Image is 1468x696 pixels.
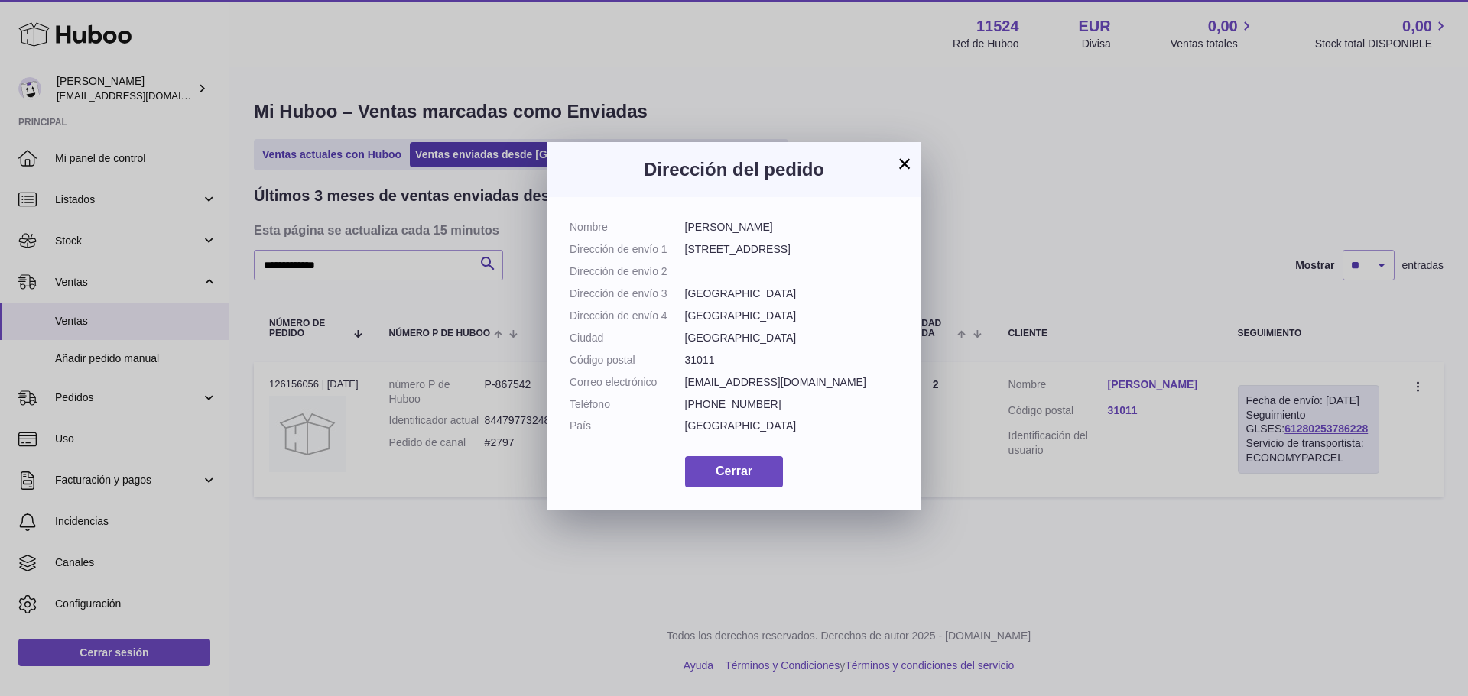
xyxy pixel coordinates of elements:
[685,242,899,257] dd: [STREET_ADDRESS]
[716,465,752,477] span: Cerrar
[570,220,685,235] dt: Nombre
[570,264,685,279] dt: Dirección de envío 2
[685,419,899,433] dd: [GEOGRAPHIC_DATA]
[570,375,685,390] dt: Correo electrónico
[570,157,898,182] h3: Dirección del pedido
[685,353,899,367] dd: 31011
[685,286,899,301] dd: [GEOGRAPHIC_DATA]
[685,220,899,235] dd: [PERSON_NAME]
[570,353,685,367] dt: Código postal
[570,419,685,433] dt: País
[570,331,685,345] dt: Ciudad
[685,456,783,487] button: Cerrar
[570,286,685,301] dt: Dirección de envío 3
[685,397,899,412] dd: [PHONE_NUMBER]
[685,309,899,323] dd: [GEOGRAPHIC_DATA]
[570,242,685,257] dt: Dirección de envío 1
[685,375,899,390] dd: [EMAIL_ADDRESS][DOMAIN_NAME]
[570,397,685,412] dt: Teléfono
[895,154,914,173] button: ×
[685,331,899,345] dd: [GEOGRAPHIC_DATA]
[570,309,685,323] dt: Dirección de envío 4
